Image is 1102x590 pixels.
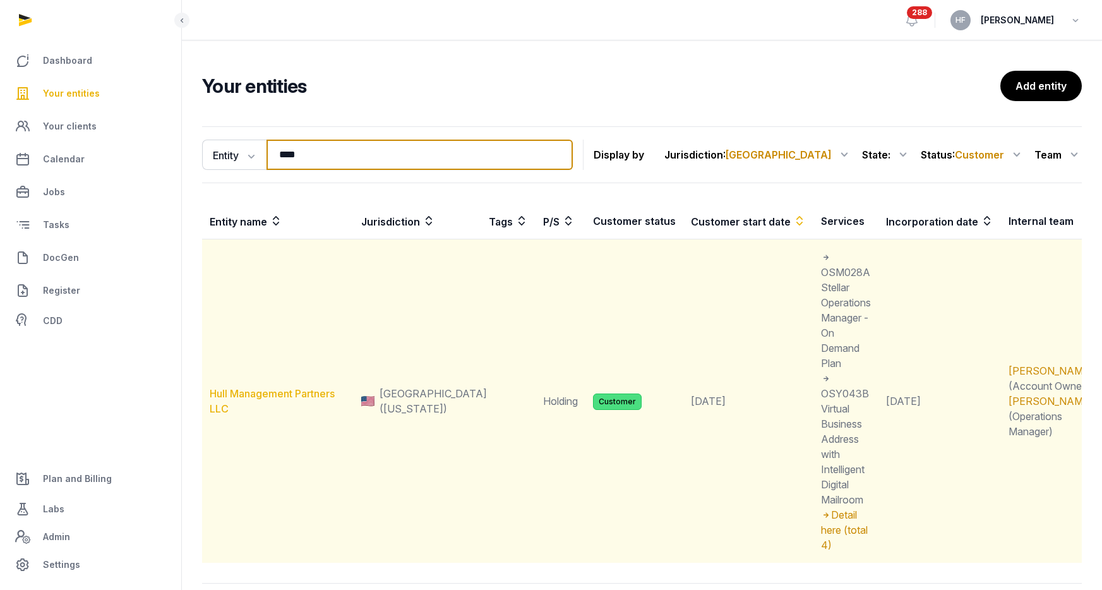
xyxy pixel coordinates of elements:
[43,529,70,545] span: Admin
[210,387,335,415] a: Hull Management Partners LLC
[1009,364,1093,377] a: [PERSON_NAME]
[950,10,971,30] button: HF
[10,308,171,334] a: CDD
[921,145,1024,165] div: Status
[43,184,65,200] span: Jobs
[380,386,487,416] span: [GEOGRAPHIC_DATA] ([US_STATE])
[202,140,267,170] button: Entity
[10,550,171,580] a: Settings
[1000,71,1082,101] a: Add entity
[202,203,354,239] th: Entity name
[10,524,171,550] a: Admin
[664,145,852,165] div: Jurisdiction
[10,243,171,273] a: DocGen
[862,145,911,165] div: State
[43,152,85,167] span: Calendar
[1009,395,1093,407] a: [PERSON_NAME]
[10,177,171,207] a: Jobs
[952,147,1004,162] span: :
[202,75,1000,97] h2: Your entities
[888,147,890,162] span: :
[683,239,813,563] td: [DATE]
[10,275,171,306] a: Register
[10,494,171,524] a: Labs
[878,239,1001,563] td: [DATE]
[10,144,171,174] a: Calendar
[723,147,832,162] span: :
[878,203,1001,239] th: Incorporation date
[10,45,171,76] a: Dashboard
[43,119,97,134] span: Your clients
[43,471,112,486] span: Plan and Billing
[593,394,642,410] span: Customer
[10,111,171,141] a: Your clients
[821,507,871,553] div: Detail here (total 4)
[1001,203,1101,239] th: Internal team
[683,203,813,239] th: Customer start date
[1009,363,1093,394] div: (Account Owner)
[481,203,536,239] th: Tags
[43,250,79,265] span: DocGen
[955,16,966,24] span: HF
[1034,145,1082,165] div: Team
[10,78,171,109] a: Your entities
[10,464,171,494] a: Plan and Billing
[813,203,878,239] th: Services
[536,239,585,563] td: Holding
[43,86,100,101] span: Your entities
[907,6,932,19] span: 288
[10,210,171,240] a: Tasks
[594,145,644,165] p: Display by
[821,372,869,506] span: OSY043B Virtual Business Address with Intelligent Digital Mailroom
[536,203,585,239] th: P/S
[43,557,80,572] span: Settings
[43,283,80,298] span: Register
[43,313,63,328] span: CDD
[43,53,92,68] span: Dashboard
[1009,394,1093,439] div: (Operations Manager)
[585,203,683,239] th: Customer status
[43,502,64,517] span: Labs
[726,148,832,161] span: [GEOGRAPHIC_DATA]
[821,251,871,370] span: OSM028A Stellar Operations Manager - On Demand Plan
[981,13,1054,28] span: [PERSON_NAME]
[354,203,481,239] th: Jurisdiction
[955,148,1004,161] span: Customer
[43,217,69,232] span: Tasks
